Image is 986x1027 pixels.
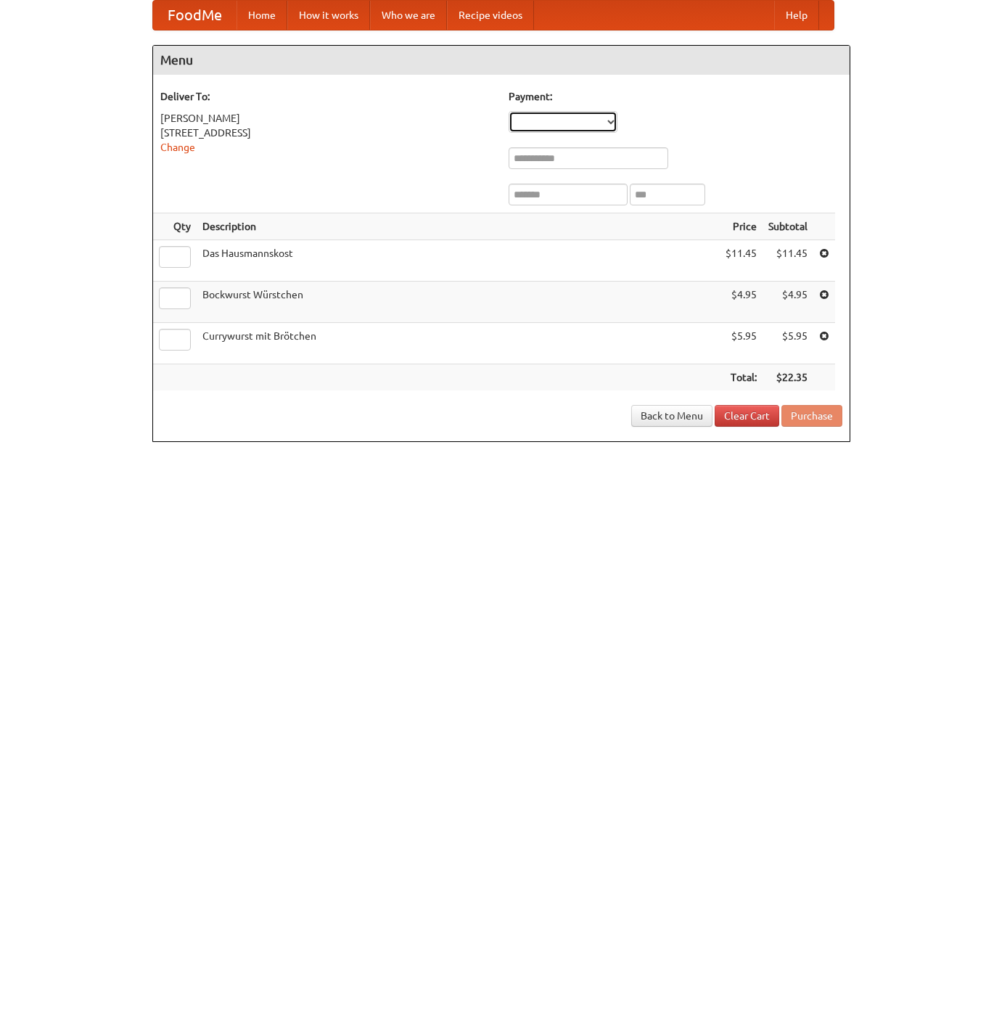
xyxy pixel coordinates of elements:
[763,323,813,364] td: $5.95
[153,1,237,30] a: FoodMe
[763,364,813,391] th: $22.35
[781,405,842,427] button: Purchase
[197,240,720,282] td: Das Hausmannskost
[370,1,447,30] a: Who we are
[720,282,763,323] td: $4.95
[197,323,720,364] td: Currywurst mit Brötchen
[197,213,720,240] th: Description
[631,405,712,427] a: Back to Menu
[160,111,494,126] div: [PERSON_NAME]
[720,213,763,240] th: Price
[153,213,197,240] th: Qty
[720,323,763,364] td: $5.95
[774,1,819,30] a: Help
[160,126,494,140] div: [STREET_ADDRESS]
[763,240,813,282] td: $11.45
[720,240,763,282] td: $11.45
[287,1,370,30] a: How it works
[197,282,720,323] td: Bockwurst Würstchen
[715,405,779,427] a: Clear Cart
[763,213,813,240] th: Subtotal
[237,1,287,30] a: Home
[509,89,842,104] h5: Payment:
[153,46,850,75] h4: Menu
[720,364,763,391] th: Total:
[160,89,494,104] h5: Deliver To:
[763,282,813,323] td: $4.95
[447,1,534,30] a: Recipe videos
[160,142,195,153] a: Change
